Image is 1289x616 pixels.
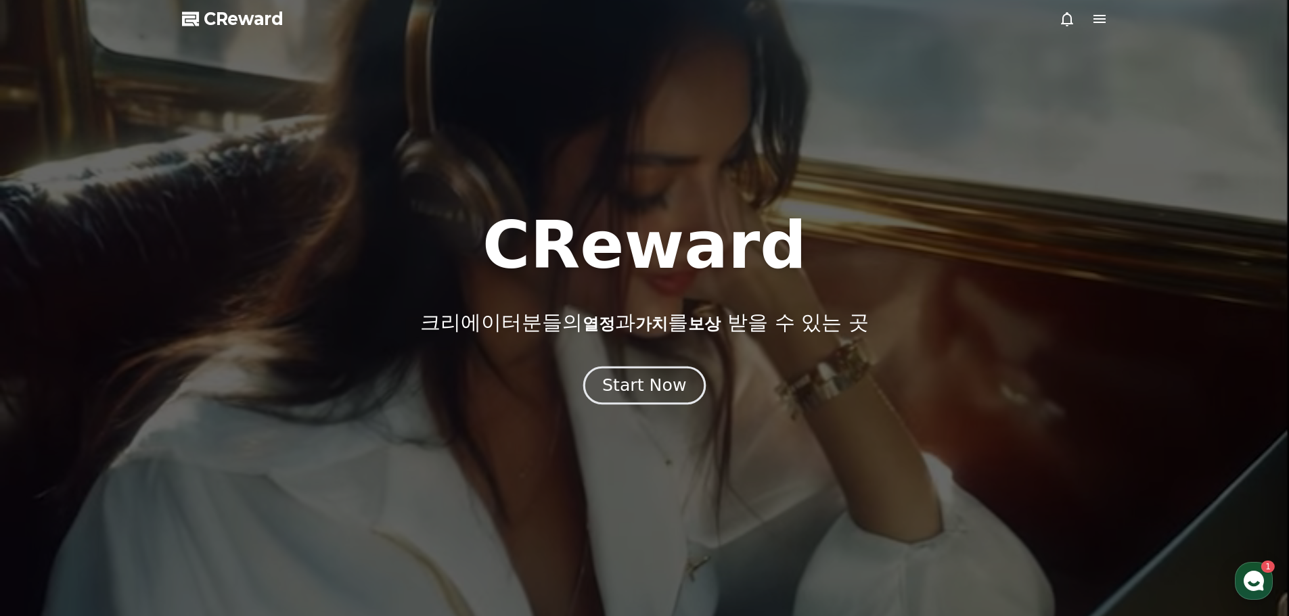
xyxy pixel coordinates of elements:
h1: CReward [482,213,807,278]
a: 설정 [175,429,260,463]
a: 홈 [4,429,89,463]
a: CReward [182,8,284,30]
button: Start Now [583,366,706,404]
span: 대화 [124,450,140,460]
span: 열정 [583,314,615,333]
div: Start Now [602,374,686,397]
a: Start Now [586,381,703,394]
span: 가치 [635,314,668,333]
span: CReward [204,8,284,30]
a: 1대화 [89,429,175,463]
span: 홈 [43,449,51,460]
p: 크리에이터분들의 과 를 받을 수 있는 곳 [420,310,868,335]
span: 1 [137,428,142,439]
span: 설정 [209,449,225,460]
span: 보상 [688,314,721,333]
